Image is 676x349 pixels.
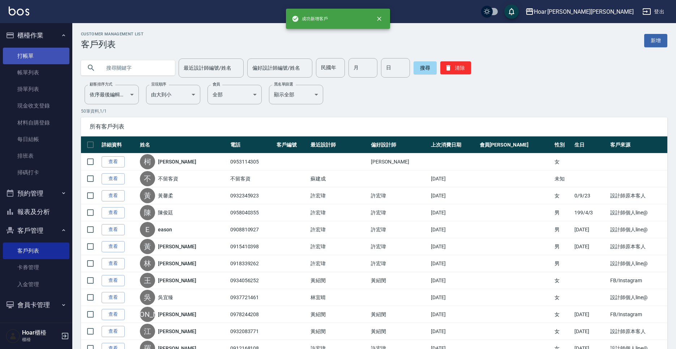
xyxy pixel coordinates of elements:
div: 黃 [140,188,155,203]
td: 男 [553,255,572,272]
a: 材料自購登錄 [3,114,69,131]
a: 黃馨柔 [158,192,173,199]
h3: 客戶列表 [81,39,144,49]
a: 帳單列表 [3,64,69,81]
td: FB/Instagram [608,306,667,323]
a: 入金管理 [3,276,69,293]
th: 詳細資料 [100,136,138,153]
a: [PERSON_NAME] [158,260,196,267]
td: [DATE] [429,289,478,306]
td: [DATE] [429,323,478,340]
td: 0934056252 [228,272,275,289]
a: 查看 [102,241,125,252]
button: 客戶管理 [3,221,69,240]
a: 掛單列表 [3,81,69,97]
a: [PERSON_NAME] [158,328,196,335]
a: 不留客資 [158,175,178,182]
label: 呈現順序 [151,82,166,87]
a: [PERSON_NAME] [158,277,196,284]
div: 吳 [140,290,155,305]
td: 設計師個人line@ [608,221,667,238]
div: 林 [140,256,155,271]
div: E [140,222,155,237]
td: 未知 [553,170,572,187]
div: 全部 [207,85,262,104]
td: 女 [553,153,572,170]
button: 櫃檯作業 [3,26,69,45]
td: 設計師原本客人 [608,323,667,340]
th: 最近設計師 [309,136,369,153]
td: [DATE] [573,306,609,323]
td: 0978244208 [228,306,275,323]
td: [DATE] [573,238,609,255]
img: Person [6,329,20,343]
td: [DATE] [429,204,478,221]
td: 男 [553,238,572,255]
td: 許宏瑋 [309,204,369,221]
a: 查看 [102,190,125,201]
td: 設計師個人line@ [608,204,667,221]
label: 黑名單篩選 [274,82,293,87]
td: [DATE] [573,323,609,340]
td: 女 [553,323,572,340]
td: 女 [553,272,572,289]
td: [DATE] [429,272,478,289]
div: 顯示全部 [269,85,323,104]
button: 清除 [440,61,471,74]
span: 所有客戶列表 [90,123,659,130]
h2: Customer Management List [81,32,144,36]
a: 查看 [102,258,125,269]
td: 0/9/23 [573,187,609,204]
a: 查看 [102,224,125,235]
a: 打帳單 [3,48,69,64]
a: [PERSON_NAME] [158,158,196,165]
td: 黃紹閔 [369,306,429,323]
td: FB/Instagram [608,272,667,289]
label: 顧客排序方式 [90,82,112,87]
div: 柯 [140,154,155,169]
div: 不 [140,171,155,186]
td: 0918339262 [228,255,275,272]
td: [DATE] [429,238,478,255]
td: 男 [553,221,572,238]
th: 會員[PERSON_NAME] [478,136,553,153]
td: 設計師原本客人 [608,187,667,204]
a: 查看 [102,156,125,167]
td: 黃紹閔 [309,306,369,323]
td: [DATE] [429,170,478,187]
td: [DATE] [573,221,609,238]
td: 黃紹閔 [309,323,369,340]
div: Hoar [PERSON_NAME][PERSON_NAME] [534,7,634,16]
th: 客戶編號 [275,136,309,153]
a: 查看 [102,326,125,337]
div: 王 [140,273,155,288]
td: [PERSON_NAME] [369,153,429,170]
td: 許宏瑋 [369,187,429,204]
th: 偏好設計師 [369,136,429,153]
a: 查看 [102,309,125,320]
div: 江 [140,324,155,339]
button: 會員卡管理 [3,296,69,314]
td: 不留客資 [228,170,275,187]
th: 性別 [553,136,572,153]
td: 0953114305 [228,153,275,170]
button: 登出 [639,5,667,18]
th: 生日 [573,136,609,153]
th: 客戶來源 [608,136,667,153]
a: 查看 [102,207,125,218]
td: 許宏瑋 [309,187,369,204]
td: 0937721461 [228,289,275,306]
a: 每日結帳 [3,131,69,148]
th: 電話 [228,136,275,153]
input: 搜尋關鍵字 [101,58,169,78]
td: 女 [553,289,572,306]
td: 0932083771 [228,323,275,340]
td: 許宏瑋 [309,255,369,272]
td: 199/4/3 [573,204,609,221]
td: [DATE] [429,187,478,204]
td: 蘇建成 [309,170,369,187]
td: 許宏瑋 [369,221,429,238]
button: save [504,4,519,19]
td: 女 [553,306,572,323]
td: 許宏瑋 [369,255,429,272]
